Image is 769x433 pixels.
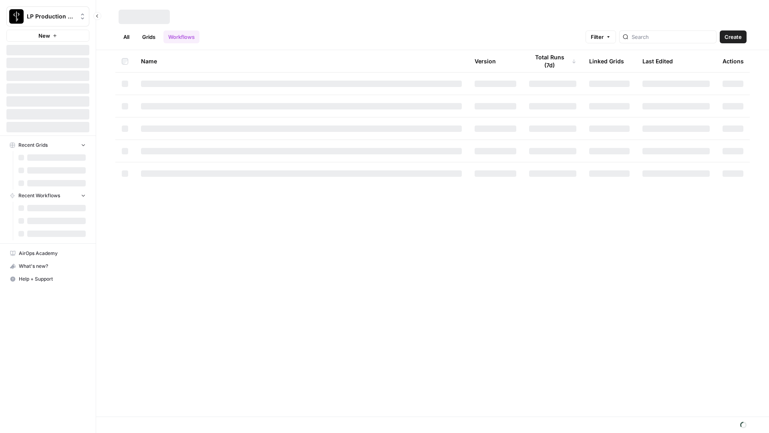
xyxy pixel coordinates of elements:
[6,260,89,273] button: What's new?
[9,9,24,24] img: LP Production Workloads Logo
[6,139,89,151] button: Recent Grids
[141,50,462,72] div: Name
[38,32,50,40] span: New
[6,247,89,260] a: AirOps Academy
[591,33,604,41] span: Filter
[725,33,742,41] span: Create
[19,250,86,257] span: AirOps Academy
[6,30,89,42] button: New
[27,12,75,20] span: LP Production Workloads
[19,275,86,283] span: Help + Support
[6,190,89,202] button: Recent Workflows
[586,30,616,43] button: Filter
[137,30,160,43] a: Grids
[119,30,134,43] a: All
[18,192,60,199] span: Recent Workflows
[475,50,496,72] div: Version
[7,260,89,272] div: What's new?
[632,33,713,41] input: Search
[720,30,747,43] button: Create
[6,273,89,285] button: Help + Support
[723,50,744,72] div: Actions
[18,142,48,149] span: Recent Grids
[642,50,673,72] div: Last Edited
[163,30,199,43] a: Workflows
[6,6,89,26] button: Workspace: LP Production Workloads
[589,50,624,72] div: Linked Grids
[529,50,576,72] div: Total Runs (7d)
